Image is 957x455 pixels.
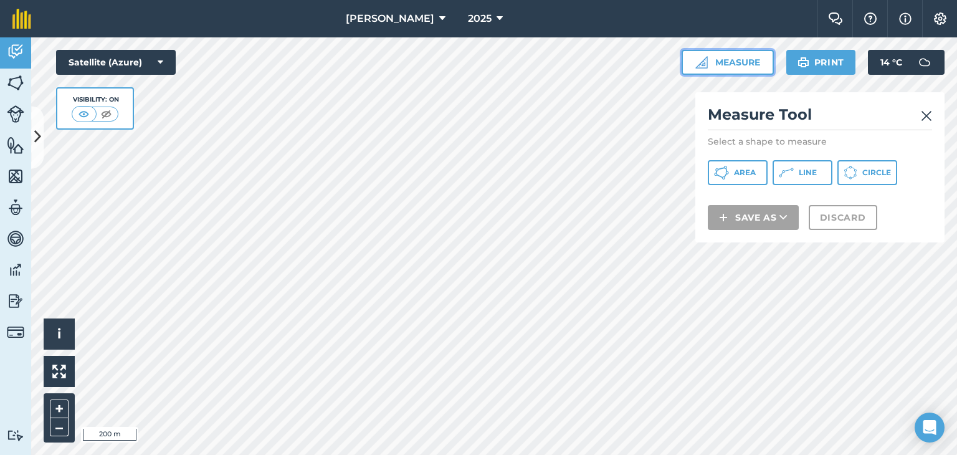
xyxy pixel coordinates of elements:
img: svg+xml;base64,PD94bWwgdmVyc2lvbj0iMS4wIiBlbmNvZGluZz0idXRmLTgiPz4KPCEtLSBHZW5lcmF0b3I6IEFkb2JlIE... [7,198,24,217]
button: Line [773,160,832,185]
img: Four arrows, one pointing top left, one top right, one bottom right and the last bottom left [52,365,66,378]
img: svg+xml;base64,PD94bWwgdmVyc2lvbj0iMS4wIiBlbmNvZGluZz0idXRmLTgiPz4KPCEtLSBHZW5lcmF0b3I6IEFkb2JlIE... [7,229,24,248]
div: Open Intercom Messenger [915,413,945,443]
img: Ruler icon [695,56,708,69]
button: i [44,318,75,350]
span: 14 ° C [880,50,902,75]
div: Visibility: On [72,95,119,105]
img: svg+xml;base64,PD94bWwgdmVyc2lvbj0iMS4wIiBlbmNvZGluZz0idXRmLTgiPz4KPCEtLSBHZW5lcmF0b3I6IEFkb2JlIE... [7,105,24,123]
img: svg+xml;base64,PHN2ZyB4bWxucz0iaHR0cDovL3d3dy53My5vcmcvMjAwMC9zdmciIHdpZHRoPSI1NiIgaGVpZ2h0PSI2MC... [7,167,24,186]
img: A cog icon [933,12,948,25]
img: svg+xml;base64,PD94bWwgdmVyc2lvbj0iMS4wIiBlbmNvZGluZz0idXRmLTgiPz4KPCEtLSBHZW5lcmF0b3I6IEFkb2JlIE... [912,50,937,75]
button: Print [786,50,856,75]
button: – [50,418,69,436]
span: Line [799,168,817,178]
span: Circle [862,168,891,178]
img: svg+xml;base64,PHN2ZyB4bWxucz0iaHR0cDovL3d3dy53My5vcmcvMjAwMC9zdmciIHdpZHRoPSIxNyIgaGVpZ2h0PSIxNy... [899,11,912,26]
img: svg+xml;base64,PD94bWwgdmVyc2lvbj0iMS4wIiBlbmNvZGluZz0idXRmLTgiPz4KPCEtLSBHZW5lcmF0b3I6IEFkb2JlIE... [7,42,24,61]
h2: Measure Tool [708,105,932,130]
button: Satellite (Azure) [56,50,176,75]
img: Two speech bubbles overlapping with the left bubble in the forefront [828,12,843,25]
img: svg+xml;base64,PD94bWwgdmVyc2lvbj0iMS4wIiBlbmNvZGluZz0idXRmLTgiPz4KPCEtLSBHZW5lcmF0b3I6IEFkb2JlIE... [7,429,24,441]
img: A question mark icon [863,12,878,25]
img: svg+xml;base64,PHN2ZyB4bWxucz0iaHR0cDovL3d3dy53My5vcmcvMjAwMC9zdmciIHdpZHRoPSI1MCIgaGVpZ2h0PSI0MC... [76,108,92,120]
button: Save as [708,205,799,230]
span: i [57,326,61,342]
img: svg+xml;base64,PD94bWwgdmVyc2lvbj0iMS4wIiBlbmNvZGluZz0idXRmLTgiPz4KPCEtLSBHZW5lcmF0b3I6IEFkb2JlIE... [7,292,24,310]
button: Circle [837,160,897,185]
p: Select a shape to measure [708,135,932,148]
span: 2025 [468,11,492,26]
span: Area [734,168,756,178]
button: Area [708,160,768,185]
button: + [50,400,69,418]
img: svg+xml;base64,PD94bWwgdmVyc2lvbj0iMS4wIiBlbmNvZGluZz0idXRmLTgiPz4KPCEtLSBHZW5lcmF0b3I6IEFkb2JlIE... [7,323,24,341]
span: [PERSON_NAME] [346,11,434,26]
img: svg+xml;base64,PHN2ZyB4bWxucz0iaHR0cDovL3d3dy53My5vcmcvMjAwMC9zdmciIHdpZHRoPSIyMiIgaGVpZ2h0PSIzMC... [921,108,932,123]
img: svg+xml;base64,PHN2ZyB4bWxucz0iaHR0cDovL3d3dy53My5vcmcvMjAwMC9zdmciIHdpZHRoPSIxNCIgaGVpZ2h0PSIyNC... [719,210,728,225]
img: svg+xml;base64,PHN2ZyB4bWxucz0iaHR0cDovL3d3dy53My5vcmcvMjAwMC9zdmciIHdpZHRoPSI1NiIgaGVpZ2h0PSI2MC... [7,136,24,155]
img: svg+xml;base64,PHN2ZyB4bWxucz0iaHR0cDovL3d3dy53My5vcmcvMjAwMC9zdmciIHdpZHRoPSI1MCIgaGVpZ2h0PSI0MC... [98,108,114,120]
img: svg+xml;base64,PD94bWwgdmVyc2lvbj0iMS4wIiBlbmNvZGluZz0idXRmLTgiPz4KPCEtLSBHZW5lcmF0b3I6IEFkb2JlIE... [7,261,24,279]
img: svg+xml;base64,PHN2ZyB4bWxucz0iaHR0cDovL3d3dy53My5vcmcvMjAwMC9zdmciIHdpZHRoPSI1NiIgaGVpZ2h0PSI2MC... [7,74,24,92]
button: Measure [682,50,774,75]
button: 14 °C [868,50,945,75]
img: fieldmargin Logo [12,9,31,29]
img: svg+xml;base64,PHN2ZyB4bWxucz0iaHR0cDovL3d3dy53My5vcmcvMjAwMC9zdmciIHdpZHRoPSIxOSIgaGVpZ2h0PSIyNC... [797,55,809,70]
button: Discard [809,205,877,230]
